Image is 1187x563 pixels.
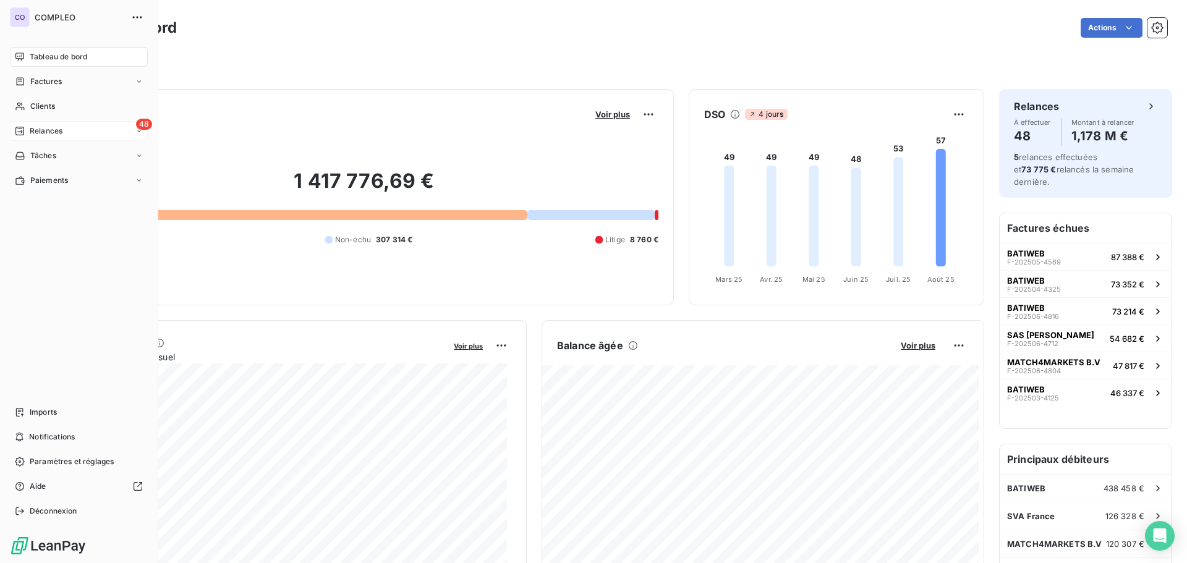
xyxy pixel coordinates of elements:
[10,171,148,190] a: Paiements
[760,275,783,284] tspan: Avr. 25
[30,76,62,87] span: Factures
[1000,213,1172,243] h6: Factures échues
[1014,152,1134,187] span: relances effectuées et relancés la semaine dernière.
[10,146,148,166] a: Tâches
[897,340,939,351] button: Voir plus
[10,72,148,91] a: Factures
[10,402,148,422] a: Imports
[1000,270,1172,297] button: BATIWEBF-202504-432573 352 €
[1105,511,1144,521] span: 126 328 €
[1000,444,1172,474] h6: Principaux débiteurs
[30,101,55,112] span: Clients
[30,506,77,517] span: Déconnexion
[29,431,75,442] span: Notifications
[1000,324,1172,352] button: SAS [PERSON_NAME]F-202506-471254 682 €
[927,275,955,284] tspan: Août 25
[30,125,62,137] span: Relances
[1007,483,1045,493] span: BATIWEB
[1007,303,1045,313] span: BATIWEB
[1000,379,1172,406] button: BATIWEBF-202503-412546 337 €
[1007,357,1100,367] span: MATCH4MARKETS B.V
[1111,252,1144,262] span: 87 388 €
[10,47,148,67] a: Tableau de bord
[1000,352,1172,379] button: MATCH4MARKETS B.VF-202506-480447 817 €
[1007,511,1055,521] span: SVA France
[715,275,742,284] tspan: Mars 25
[1000,243,1172,270] button: BATIWEBF-202505-456987 388 €
[557,338,623,353] h6: Balance âgée
[745,109,787,120] span: 4 jours
[376,234,412,245] span: 307 314 €
[30,407,57,418] span: Imports
[886,275,911,284] tspan: Juil. 25
[136,119,152,130] span: 48
[802,275,825,284] tspan: Mai 25
[630,234,658,245] span: 8 760 €
[1000,297,1172,324] button: BATIWEBF-202506-481673 214 €
[30,175,68,186] span: Paiements
[1104,483,1144,493] span: 438 458 €
[30,150,56,161] span: Tâches
[10,452,148,472] a: Paramètres et réglages
[605,234,625,245] span: Litige
[1007,313,1059,320] span: F-202506-4816
[1021,164,1056,174] span: 73 775 €
[10,476,148,496] a: Aide
[335,234,371,245] span: Non-échu
[1112,307,1144,316] span: 73 214 €
[1007,286,1061,293] span: F-202504-4325
[70,169,658,206] h2: 1 417 776,69 €
[1007,340,1058,347] span: F-202506-4712
[843,275,869,284] tspan: Juin 25
[901,341,935,350] span: Voir plus
[1106,539,1144,549] span: 120 307 €
[1110,334,1144,344] span: 54 682 €
[1007,276,1045,286] span: BATIWEB
[1081,18,1142,38] button: Actions
[1007,539,1102,549] span: MATCH4MARKETS B.V
[35,12,124,22] span: COMPLEO
[704,107,725,122] h6: DSO
[10,7,30,27] div: CO
[1110,388,1144,398] span: 46 337 €
[450,340,487,351] button: Voir plus
[1014,99,1059,114] h6: Relances
[454,342,483,350] span: Voir plus
[1007,367,1061,375] span: F-202506-4804
[1007,394,1059,402] span: F-202503-4125
[592,109,634,120] button: Voir plus
[1111,279,1144,289] span: 73 352 €
[1145,521,1175,551] div: Open Intercom Messenger
[70,350,445,363] span: Chiffre d'affaires mensuel
[1007,330,1094,340] span: SAS [PERSON_NAME]
[1071,126,1134,146] h4: 1,178 M €
[1014,119,1051,126] span: À effectuer
[30,481,46,492] span: Aide
[1113,361,1144,371] span: 47 817 €
[10,121,148,141] a: 48Relances
[595,109,630,119] span: Voir plus
[10,96,148,116] a: Clients
[1014,126,1051,146] h4: 48
[10,536,87,556] img: Logo LeanPay
[1007,384,1045,394] span: BATIWEB
[30,51,87,62] span: Tableau de bord
[30,456,114,467] span: Paramètres et réglages
[1007,258,1061,266] span: F-202505-4569
[1014,152,1019,162] span: 5
[1007,248,1045,258] span: BATIWEB
[1071,119,1134,126] span: Montant à relancer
